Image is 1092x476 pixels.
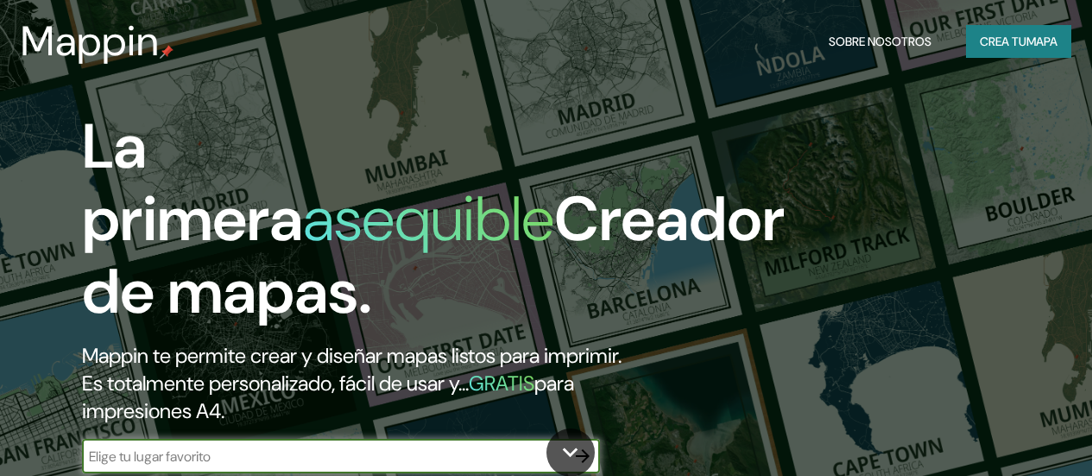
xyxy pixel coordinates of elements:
[21,14,160,68] font: Mappin
[160,45,174,59] img: pin de mapeo
[980,34,1026,49] font: Crea tu
[829,34,931,49] font: Sobre nosotros
[822,25,938,58] button: Sobre nosotros
[469,370,534,397] font: GRATIS
[303,179,554,259] font: asequible
[82,447,565,466] input: Elige tu lugar favorito
[82,179,785,332] font: Creador de mapas.
[82,342,622,369] font: Mappin te permite crear y diseñar mapas listos para imprimir.
[82,370,574,424] font: para impresiones A4.
[82,370,469,397] font: Es totalmente personalizado, fácil de usar y...
[82,106,303,259] font: La primera
[1026,34,1057,49] font: mapa
[966,25,1071,58] button: Crea tumapa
